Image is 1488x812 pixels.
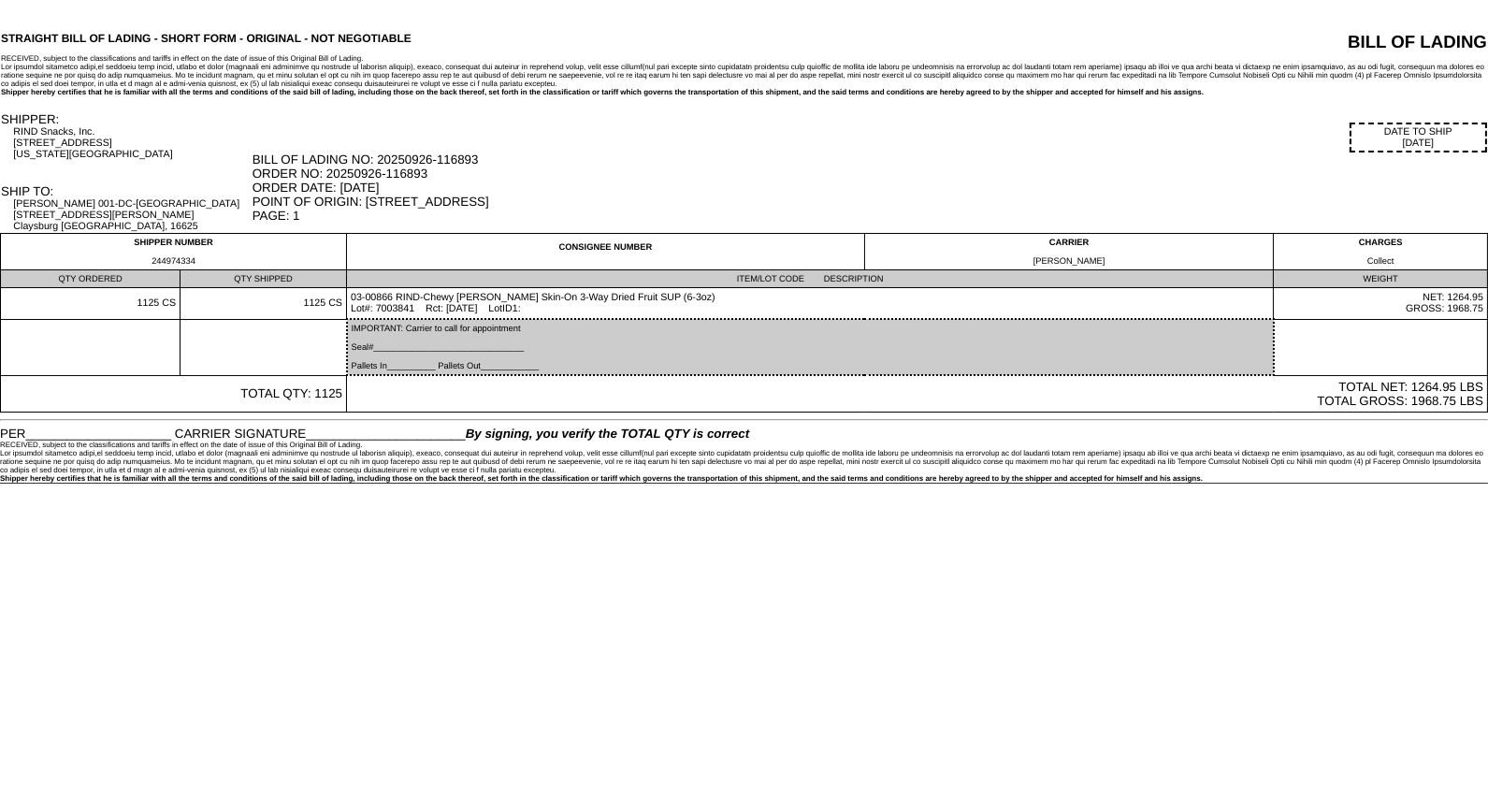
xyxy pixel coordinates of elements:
td: 1125 CS [1,288,181,320]
div: BILL OF LADING [1091,32,1487,52]
div: [PERSON_NAME] [869,256,1270,266]
div: SHIPPER: [1,112,251,126]
td: IMPORTANT: Carrier to call for appointment Seal#_______________________________ Pallets In_______... [347,319,1274,375]
div: RIND Snacks, Inc. [STREET_ADDRESS] [US_STATE][GEOGRAPHIC_DATA] [13,126,250,160]
div: SHIP TO: [1,184,251,198]
div: Shipper hereby certifies that he is familiar with all the terms and conditions of the said bill o... [1,88,1487,96]
div: DATE TO SHIP [DATE] [1350,123,1487,152]
td: ITEM/LOT CODE DESCRIPTION [347,270,1274,288]
div: Collect [1278,256,1483,266]
td: NET: 1264.95 GROSS: 1968.75 [1274,288,1488,320]
td: QTY SHIPPED [181,270,347,288]
div: [PERSON_NAME] 001-DC-[GEOGRAPHIC_DATA] [STREET_ADDRESS][PERSON_NAME] Claysburg [GEOGRAPHIC_DATA],... [13,198,250,232]
td: WEIGHT [1274,270,1488,288]
td: CHARGES [1274,234,1488,270]
span: By signing, you verify the TOTAL QTY is correct [466,427,749,441]
td: TOTAL QTY: 1125 [1,375,347,413]
td: TOTAL NET: 1264.95 LBS TOTAL GROSS: 1968.75 LBS [347,375,1488,413]
div: 244974334 [5,256,342,266]
td: CONSIGNEE NUMBER [347,234,865,270]
td: 1125 CS [181,288,347,320]
div: BILL OF LADING NO: 20250926-116893 ORDER NO: 20250926-116893 ORDER DATE: [DATE] POINT OF ORIGIN: ... [253,152,1487,223]
td: SHIPPER NUMBER [1,234,347,270]
td: CARRIER [864,234,1274,270]
td: 03-00866 RIND-Chewy [PERSON_NAME] Skin-On 3-Way Dried Fruit SUP (6-3oz) Lot#: 7003841 Rct: [DATE]... [347,288,1274,320]
td: QTY ORDERED [1,270,181,288]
